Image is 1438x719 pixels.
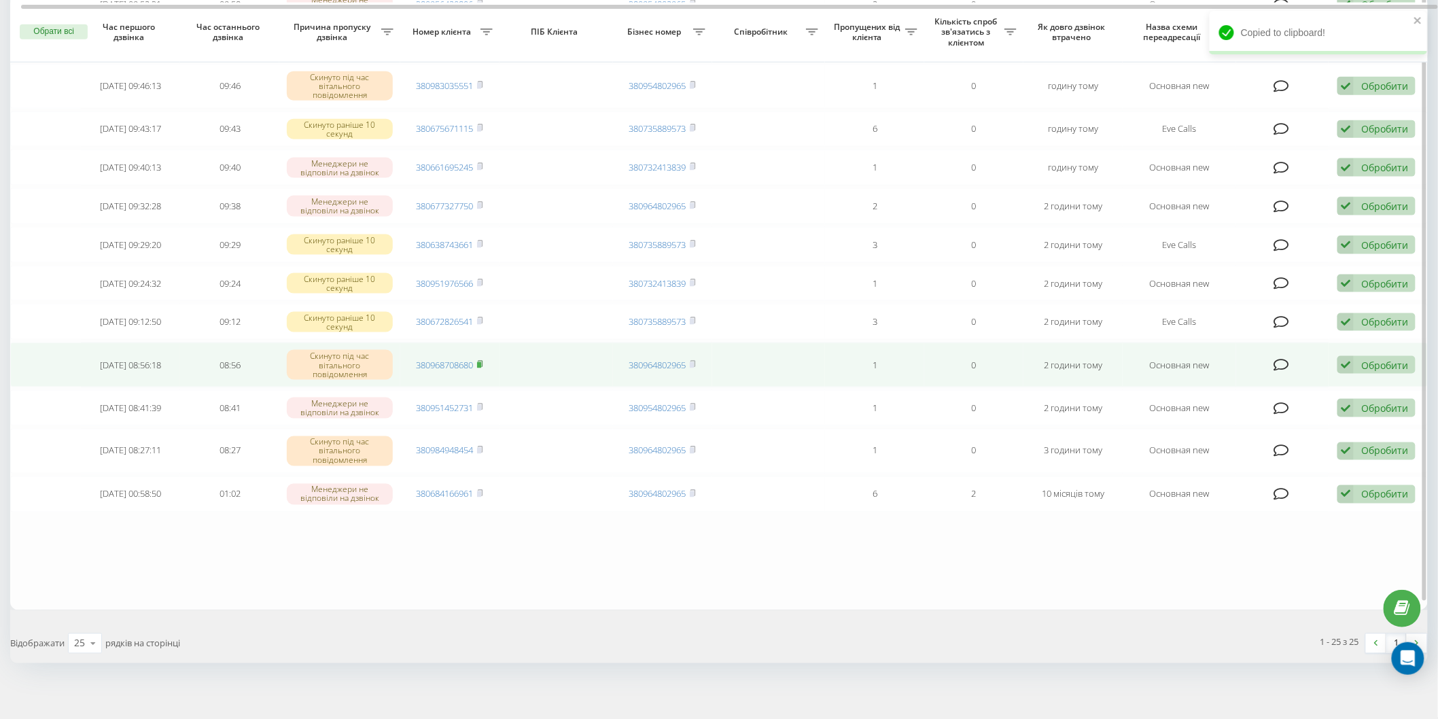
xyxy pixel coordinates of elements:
[1361,239,1408,251] div: Обробити
[287,234,393,255] div: Скинуто раніше 10 секунд
[417,277,474,290] a: 380951976566
[825,188,924,224] td: 2
[1361,402,1408,415] div: Обробити
[629,359,686,371] a: 380964802965
[92,22,169,43] span: Час першого дзвінка
[832,22,905,43] span: Пропущених від клієнта
[81,64,180,109] td: [DATE] 09:46:13
[1129,22,1217,43] span: Назва схеми переадресації
[417,315,474,328] a: 380672826541
[629,315,686,328] a: 380735889573
[1123,64,1236,109] td: Основная new
[629,488,686,500] a: 380964802965
[1123,390,1236,426] td: Основная new
[1361,122,1408,135] div: Обробити
[287,71,393,101] div: Скинуто під час вітального повідомлення
[81,266,180,302] td: [DATE] 09:24:32
[417,444,474,457] a: 380984948454
[825,111,924,147] td: 6
[924,188,1023,224] td: 0
[924,476,1023,512] td: 2
[1361,277,1408,290] div: Обробити
[825,343,924,387] td: 1
[924,111,1023,147] td: 0
[629,444,686,457] a: 380964802965
[629,402,686,414] a: 380954802965
[1386,634,1407,653] a: 1
[287,436,393,466] div: Скинуто під час вітального повідомлення
[287,484,393,504] div: Менеджери не відповіли на дзвінок
[417,200,474,212] a: 380677327750
[81,150,180,186] td: [DATE] 09:40:13
[1361,200,1408,213] div: Обробити
[1123,266,1236,302] td: Основная new
[924,150,1023,186] td: 0
[180,227,279,263] td: 09:29
[1023,304,1123,340] td: 2 години тому
[825,266,924,302] td: 1
[1123,188,1236,224] td: Основная new
[81,304,180,340] td: [DATE] 09:12:50
[1123,227,1236,263] td: Eve Calls
[20,24,88,39] button: Обрати всі
[719,27,807,37] span: Співробітник
[1210,11,1427,54] div: Copied to clipboard!
[180,64,279,109] td: 09:46
[924,266,1023,302] td: 0
[81,390,180,426] td: [DATE] 08:41:39
[407,27,480,37] span: Номер клієнта
[105,637,180,650] span: рядків на сторінці
[180,343,279,387] td: 08:56
[924,429,1023,474] td: 0
[81,429,180,474] td: [DATE] 08:27:11
[629,122,686,135] a: 380735889573
[180,266,279,302] td: 09:24
[1123,111,1236,147] td: Eve Calls
[1361,315,1408,328] div: Обробити
[417,80,474,92] a: 380983035551
[286,22,381,43] span: Причина пропуску дзвінка
[511,27,601,37] span: ПІБ Клієнта
[1123,429,1236,474] td: Основная new
[1123,304,1236,340] td: Eve Calls
[287,398,393,418] div: Менеджери не відповіли на дзвінок
[1035,22,1112,43] span: Як довго дзвінок втрачено
[1361,80,1408,92] div: Обробити
[180,476,279,512] td: 01:02
[1123,343,1236,387] td: Основная new
[825,150,924,186] td: 1
[10,637,65,650] span: Відображати
[1361,488,1408,501] div: Обробити
[287,273,393,294] div: Скинуто раніше 10 секунд
[180,150,279,186] td: 09:40
[417,359,474,371] a: 380968708680
[180,188,279,224] td: 09:38
[1361,359,1408,372] div: Обробити
[825,227,924,263] td: 3
[1023,343,1123,387] td: 2 години тому
[629,239,686,251] a: 380735889573
[924,64,1023,109] td: 0
[417,488,474,500] a: 380684166961
[825,476,924,512] td: 6
[417,402,474,414] a: 380951452731
[1414,15,1423,28] button: close
[1320,635,1359,649] div: 1 - 25 з 25
[924,304,1023,340] td: 0
[81,188,180,224] td: [DATE] 09:32:28
[1123,476,1236,512] td: Основная new
[1023,266,1123,302] td: 2 години тому
[1023,150,1123,186] td: годину тому
[1023,390,1123,426] td: 2 години тому
[629,277,686,290] a: 380732413839
[287,119,393,139] div: Скинуто раніше 10 секунд
[287,158,393,178] div: Менеджери не відповіли на дзвінок
[417,239,474,251] a: 380638743661
[180,390,279,426] td: 08:41
[620,27,693,37] span: Бізнес номер
[1023,227,1123,263] td: 2 години тому
[629,161,686,173] a: 380732413839
[1023,111,1123,147] td: годину тому
[417,161,474,173] a: 380661695245
[1392,642,1424,675] div: Open Intercom Messenger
